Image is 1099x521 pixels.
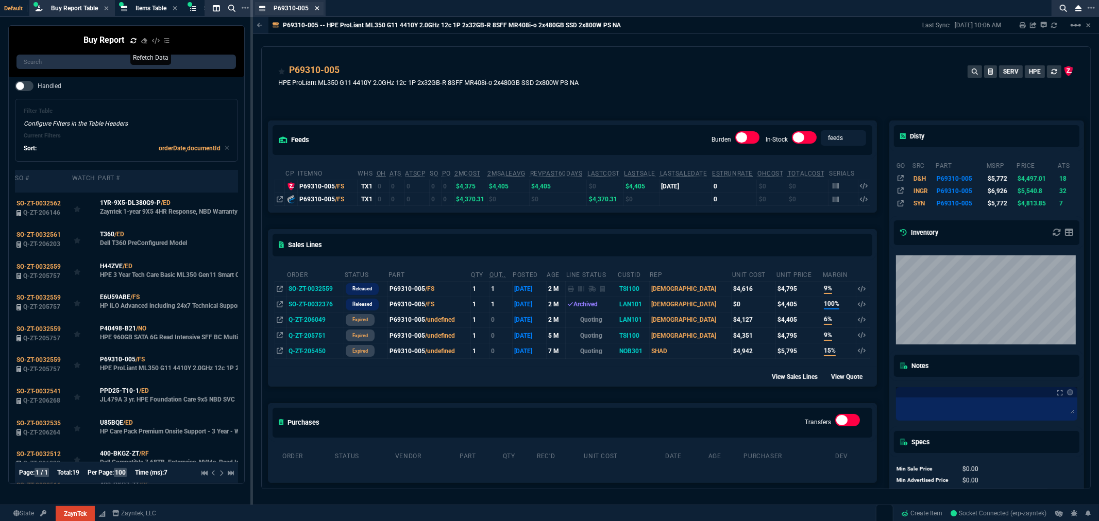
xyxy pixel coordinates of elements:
td: $5,795 [776,343,822,359]
nx-icon: Open In Opposite Panel [277,332,283,339]
td: $0 [487,193,529,205]
td: Dell T360 PreConfigured Model [98,223,263,255]
td: 7 [1057,197,1077,210]
div: Part # [98,174,120,182]
div: $4,616 [733,284,774,293]
div: P69310-005 [299,195,356,204]
span: Default [4,5,27,12]
span: Socket Connected (erp-zayntek) [951,510,1047,517]
td: $4,370.31 [454,193,487,205]
td: SO-ZT-0032376 [286,297,344,312]
h5: Sales Lines [279,240,322,250]
th: Line Status [566,267,617,282]
td: 2 M [546,297,565,312]
span: SO-ZT-0032559 [16,356,61,363]
td: [DEMOGRAPHIC_DATA] [649,312,731,327]
th: Unit Price [776,267,822,282]
span: 9% [824,284,832,294]
td: HPE ProLiant ML350 G11 4410Y 2.0GHz 12c 1P 2x32GB‑R 8SFF MR408i‑o 2x480GB SSD 2x800W PS NA [98,349,263,380]
a: /FS [130,292,140,302]
th: go [896,158,912,172]
th: Unit Cost [583,448,665,462]
th: Part [388,267,470,282]
nx-icon: Open New Tab [242,3,249,13]
td: P69310-005 [388,297,470,312]
label: Burden [712,136,731,143]
button: HPE [1025,65,1045,78]
span: /FS [425,285,434,292]
td: $0 [530,193,587,205]
td: 0 [404,180,429,193]
p: Last Sync: [922,21,955,29]
td: $0 [787,180,829,193]
h5: Notes [900,361,929,371]
td: JL479A 3 yr. HPE Foundation Care 9x5 NBD SVC [98,380,263,412]
span: SO-ZT-0032559 [16,294,61,301]
abbr: Avg Sale from SO invoices for 2 months [487,170,525,177]
span: Q-ZT-206203 [23,240,60,248]
p: HPE 3 Year Tech Care Basic ML350 Gen11 Smart Choice Service [100,271,262,279]
td: $0 [587,180,623,193]
p: Zayntek 1-year 9X5 4HR Response, NBD Warranty Replacement for DL380G9 Post [100,207,262,216]
a: API TOKEN [37,509,49,518]
a: M6jyok0WI7E7QcVaAAFL [951,509,1047,518]
span: /undefined [425,332,455,339]
td: 0 [489,312,512,327]
div: P69310-005 [289,63,340,77]
th: Date [665,448,707,462]
span: P69310-005 [274,5,309,12]
nx-icon: Open In Opposite Panel [277,196,283,203]
a: Global State [10,509,37,518]
td: 1 [470,281,489,297]
nx-icon: Open In Opposite Panel [277,348,283,355]
p: Quoting [567,315,615,324]
h5: Purchases [279,418,320,427]
td: 1 [489,297,512,312]
abbr: Total units in inventory. [377,170,386,177]
div: Add to Watchlist [74,421,96,435]
abbr: Outstanding (To Ship) [489,271,505,279]
td: $5,540.8 [1016,185,1057,197]
th: age [546,267,565,282]
label: Transfers [805,419,831,426]
td: 0 [712,180,757,193]
span: Q-ZT-205757 [23,366,60,373]
span: 100 [114,468,127,478]
td: $4,405 [623,180,659,193]
td: 0 [389,180,404,193]
a: /RF [139,449,149,458]
td: 0 [429,180,441,193]
abbr: Total units on open Sales Orders [430,170,438,177]
mat-icon: Example home icon [1070,19,1082,31]
div: Watch [72,174,95,182]
tr: HPE ML350 G11 4410Y MR408i-o A [896,172,1077,184]
p: expired [352,316,368,324]
th: QTY [470,267,489,282]
p: Sort: [24,144,37,153]
td: $4,405 [487,180,529,193]
td: $4,405 [776,312,822,327]
abbr: Total sales within a 30 day window based on last time there was inventory [712,170,753,177]
td: [DATE] [512,312,546,327]
th: Part [459,448,502,462]
div: Transfers [835,414,860,430]
td: 1 [470,328,489,343]
div: Add to Watchlist [74,389,96,403]
td: 2 M [546,312,565,327]
td: [DATE] [660,180,712,193]
td: $4,405 [776,297,822,312]
td: HP iLO Advanced including 24x7 Technical Support and Updates E-LTU [98,287,263,318]
p: Dell T360 PreConfigured Model [100,239,187,247]
td: [DATE] [512,343,546,359]
p: JL479A 3 yr. HPE Foundation Care 9x5 NBD SVC [100,395,235,404]
td: $4,795 [776,281,822,297]
p: HPE ProLiant ML350 G11 4410Y 2.0GHz 12c 1P 2x32GB‑R 8SFF MR408i‑o 2x480GB SSD 2x800W PS NA [278,78,579,88]
span: 1 / 1 [35,468,49,478]
span: P40498-B21 [100,324,136,333]
span: Items Table [136,5,166,12]
td: Q-ZT-205751 [286,328,344,343]
span: PPD25-T10-1 [100,386,139,395]
td: $0 [623,193,659,205]
td: $5,772 [986,172,1016,184]
div: Archived [567,300,615,309]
